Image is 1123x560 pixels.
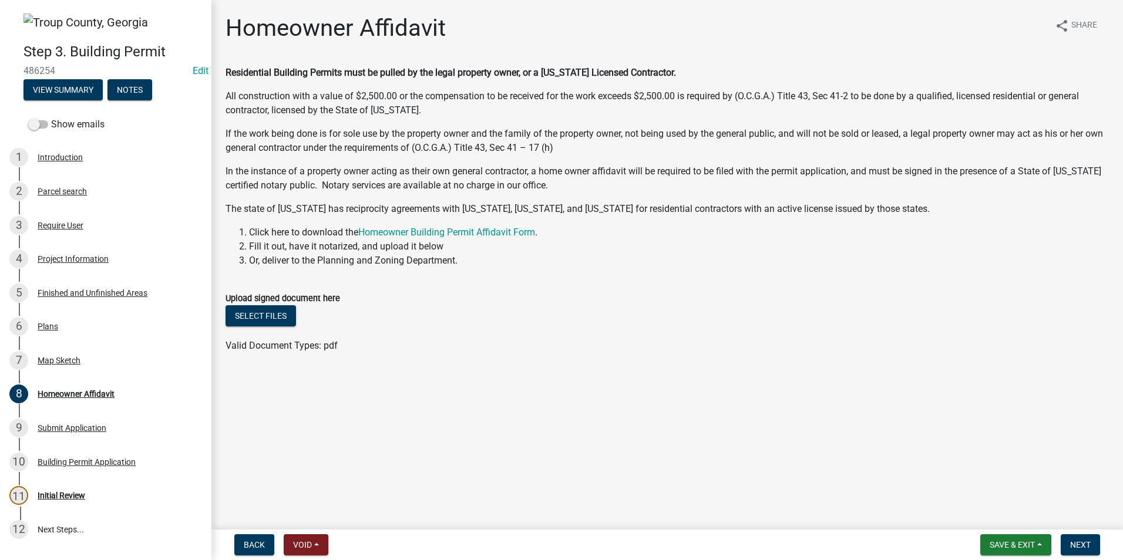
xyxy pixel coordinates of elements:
button: Notes [107,79,152,100]
div: 8 [9,384,28,403]
div: 1 [9,148,28,167]
label: Show emails [28,117,105,131]
wm-modal-confirm: Summary [23,86,103,95]
p: In the instance of a property owner acting as their own general contractor, a home owner affidavi... [226,164,1109,193]
div: Parcel search [38,187,87,195]
span: Valid Document Types: pdf [226,340,338,351]
div: 3 [9,216,28,235]
p: All construction with a value of $2,500.00 or the compensation to be received for the work exceed... [226,89,1109,117]
a: Homeowner Building Permit Affidavit Form [358,227,535,238]
span: Save & Exit [990,540,1035,549]
span: 486254 [23,65,188,76]
li: Or, deliver to the Planning and Zoning Department. [249,254,1109,268]
span: Next [1070,540,1091,549]
button: Back [234,534,274,555]
div: Map Sketch [38,356,80,365]
div: 9 [9,419,28,437]
button: Next [1061,534,1100,555]
div: Introduction [38,153,83,161]
img: Troup County, Georgia [23,14,148,31]
div: 6 [9,317,28,336]
span: Back [244,540,265,549]
label: Upload signed document here [226,295,340,303]
h4: Step 3. Building Permit [23,43,202,60]
div: Initial Review [38,491,85,500]
a: Edit [193,65,209,76]
span: Void [293,540,312,549]
p: The state of [US_STATE] has reciprocity agreements with [US_STATE], [US_STATE], and [US_STATE] fo... [226,202,1109,216]
div: 10 [9,453,28,471]
p: If the work being done is for sole use by the property owner and the family of the property owner... [226,127,1109,155]
div: Finished and Unfinished Areas [38,289,147,297]
div: 5 [9,284,28,302]
button: Select files [226,305,296,326]
button: Void [284,534,328,555]
div: Building Permit Application [38,458,136,466]
button: Save & Exit [980,534,1051,555]
i: share [1055,19,1069,33]
div: 12 [9,520,28,539]
wm-modal-confirm: Edit Application Number [193,65,209,76]
button: View Summary [23,79,103,100]
strong: Residential Building Permits must be pulled by the legal property owner, or a [US_STATE] Licensed... [226,67,676,78]
h1: Homeowner Affidavit [226,14,446,42]
li: Click here to download the . [249,225,1109,239]
div: Plans [38,322,58,330]
div: 4 [9,249,28,268]
div: Homeowner Affidavit [38,390,115,398]
div: Submit Application [38,424,106,432]
wm-modal-confirm: Notes [107,86,152,95]
div: Require User [38,221,83,230]
div: 2 [9,182,28,201]
div: 7 [9,351,28,370]
div: Project Information [38,255,109,263]
div: 11 [9,486,28,505]
li: Fill it out, have it notarized, and upload it below [249,239,1109,254]
span: Share [1071,19,1097,33]
button: shareShare [1045,14,1107,37]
